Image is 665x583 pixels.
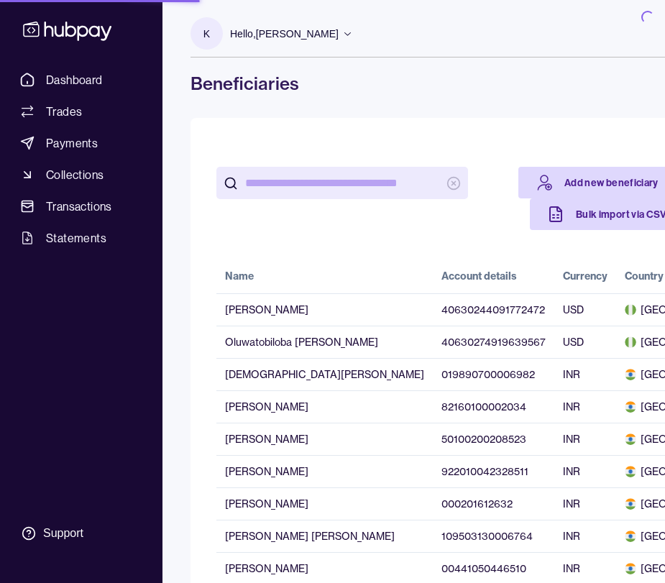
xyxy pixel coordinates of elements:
[554,423,616,455] td: INR
[43,525,83,541] div: Support
[554,455,616,487] td: INR
[14,130,147,156] a: Payments
[625,269,664,283] div: Country
[46,229,106,247] span: Statements
[433,326,554,358] td: 40630274919639567
[216,390,433,423] td: [PERSON_NAME]
[433,293,554,326] td: 40630244091772472
[14,193,147,219] a: Transactions
[216,520,433,552] td: [PERSON_NAME] [PERSON_NAME]
[433,455,554,487] td: 922010042328511
[46,198,112,215] span: Transactions
[216,423,433,455] td: [PERSON_NAME]
[46,134,98,152] span: Payments
[554,326,616,358] td: USD
[14,67,147,93] a: Dashboard
[14,518,147,548] a: Support
[433,423,554,455] td: 50100200208523
[216,358,433,390] td: [DEMOGRAPHIC_DATA][PERSON_NAME]
[216,455,433,487] td: [PERSON_NAME]
[225,269,254,283] div: Name
[216,487,433,520] td: [PERSON_NAME]
[441,269,517,283] div: Account details
[554,293,616,326] td: USD
[245,167,439,199] input: search
[230,26,339,42] p: Hello, [PERSON_NAME]
[554,390,616,423] td: INR
[216,293,433,326] td: [PERSON_NAME]
[14,225,147,251] a: Statements
[14,162,147,188] a: Collections
[203,26,210,42] p: K
[433,358,554,390] td: 019890700006982
[554,487,616,520] td: INR
[46,166,104,183] span: Collections
[216,326,433,358] td: Oluwatobiloba [PERSON_NAME]
[46,71,103,88] span: Dashboard
[14,98,147,124] a: Trades
[563,269,607,283] div: Currency
[554,520,616,552] td: INR
[433,487,554,520] td: 000201612632
[554,358,616,390] td: INR
[433,520,554,552] td: 109503130006764
[46,103,82,120] span: Trades
[433,390,554,423] td: 82160100002034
